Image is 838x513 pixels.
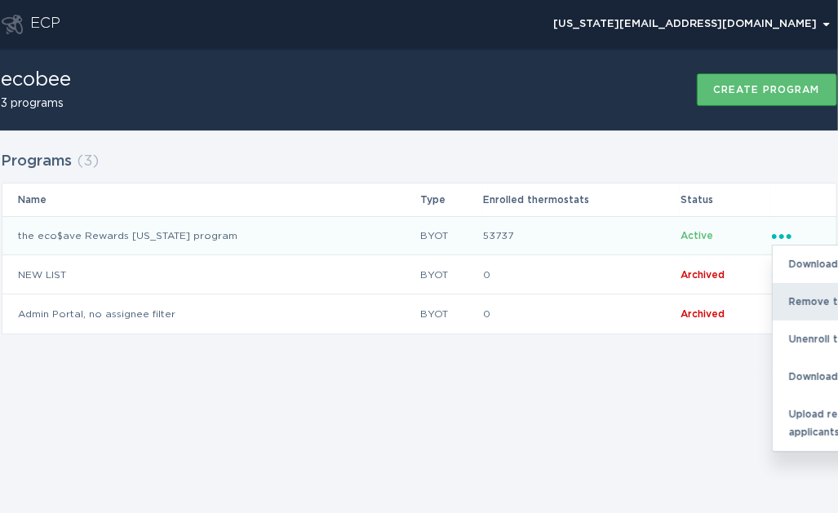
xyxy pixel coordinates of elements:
th: Type [420,184,483,216]
h2: Programs [2,147,73,176]
td: Admin Portal, no assignee filter [2,294,420,334]
span: Active [681,231,713,241]
span: Archived [681,270,725,280]
td: 53737 [483,216,680,255]
td: 0 [483,294,680,334]
td: the eco$ave Rewards [US_STATE] program [2,216,420,255]
th: Name [2,184,420,216]
div: Create program [714,85,820,95]
td: BYOT [420,255,483,294]
tr: b0bc50e11b174a478a189ff046daa17f [2,294,836,334]
span: ( 3 ) [78,154,100,169]
div: [US_STATE][EMAIL_ADDRESS][DOMAIN_NAME] [554,20,830,29]
button: Go to dashboard [2,15,23,34]
tr: 1129204c42434517904c08b0f4c0ec82 [2,255,836,294]
div: Popover menu [547,12,837,37]
td: BYOT [420,294,483,334]
tr: Table Headers [2,184,836,216]
span: Archived [681,309,725,319]
td: BYOT [420,216,483,255]
button: Open user account details [547,12,837,37]
h1: ecobee [2,70,72,90]
td: NEW LIST [2,255,420,294]
tr: c38cd32b99704df099da96b9e069b468 [2,216,836,255]
button: Create program [697,73,837,106]
th: Enrolled thermostats [483,184,680,216]
h2: 3 programs [2,98,72,109]
th: Status [680,184,770,216]
div: ECP [31,15,61,34]
td: 0 [483,255,680,294]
